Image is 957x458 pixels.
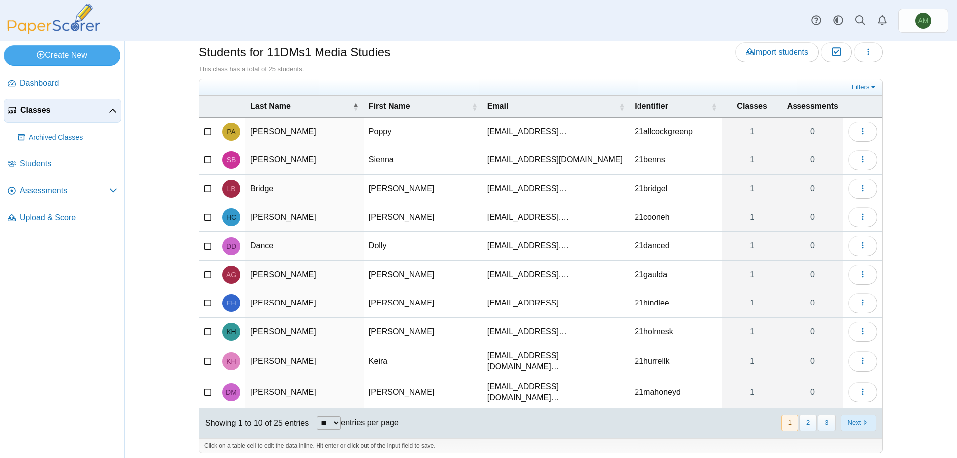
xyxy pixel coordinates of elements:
a: Import students [735,42,819,62]
a: 1 [722,261,782,289]
span: Assessments [787,101,838,112]
a: 0 [782,118,843,146]
span: 21gaulda@marriotts.herts.sch.uk [487,270,569,279]
span: Assessments [20,185,109,196]
td: 21bridgel [630,175,722,203]
a: 0 [782,232,843,260]
span: Email [487,101,617,112]
a: 0 [782,261,843,289]
span: Upload & Score [20,212,117,223]
a: 1 [722,346,782,377]
span: 21allcockgreenp@marriotts.herts.sch.uk [487,127,567,136]
a: 1 [722,377,782,408]
span: Email : Activate to sort [619,102,625,112]
td: [PERSON_NAME] [364,261,482,289]
td: [PERSON_NAME] [245,118,364,146]
td: 21benns [630,146,722,174]
button: Next [841,415,876,431]
span: Kristie Holmes [226,328,236,335]
span: Archived Classes [29,133,117,143]
td: [PERSON_NAME] [364,377,482,408]
a: Ashley Mercer [898,9,948,33]
span: Identifier : Activate to sort [711,102,717,112]
div: Showing 1 to 10 of 25 entries [199,408,309,438]
td: 21danced [630,232,722,260]
span: Classes [727,101,777,112]
span: First Name [369,101,470,112]
span: Liam Bridge [227,185,235,192]
td: [PERSON_NAME] [245,346,364,377]
a: 0 [782,203,843,231]
span: 21mahoneyd@marriotts.herts.sch.uk [487,382,559,402]
a: 0 [782,146,843,174]
span: Import students [746,48,808,56]
h1: Students for 11DMs1 Media Studies [199,44,390,61]
div: This class has a total of 25 students. [199,65,883,74]
a: Dashboard [4,72,121,96]
td: [PERSON_NAME] [364,289,482,317]
td: 21mahoneyd [630,377,722,408]
td: Dolly [364,232,482,260]
td: [PERSON_NAME] [245,146,364,174]
a: Classes [4,99,121,123]
span: Harry Coone [226,214,236,221]
span: Last Name : Activate to invert sorting [353,102,359,112]
a: 0 [782,289,843,317]
td: [PERSON_NAME] [245,377,364,408]
td: Poppy [364,118,482,146]
td: [EMAIL_ADDRESS][DOMAIN_NAME] [482,146,630,174]
td: 21allcockgreenp [630,118,722,146]
td: [PERSON_NAME] [364,175,482,203]
span: 21bridgel@marriotts.herts.sch.uk [487,184,567,193]
a: 1 [722,289,782,317]
span: Sienna Benn [227,156,236,163]
td: 21holmesk [630,318,722,346]
span: 21hurrellk@marriotts.herts.sch.uk [487,351,559,371]
a: Create New [4,45,120,65]
a: 1 [722,118,782,146]
span: Poppy Allcock-Green [227,128,236,135]
td: Dance [245,232,364,260]
div: Click on a table cell to edit the data inline. Hit enter or click out of the input field to save. [199,438,882,453]
span: Aaron Gauld [226,271,236,278]
td: Keira [364,346,482,377]
span: 21hindlee@marriotts.herts.sch.uk [487,299,567,307]
button: 1 [781,415,798,431]
td: 21gaulda [630,261,722,289]
span: Students [20,158,117,169]
td: [PERSON_NAME] [245,261,364,289]
a: Upload & Score [4,206,121,230]
span: Last Name [250,101,351,112]
a: 1 [722,318,782,346]
a: 0 [782,346,843,377]
a: 0 [782,318,843,346]
span: Ashley Mercer [918,17,929,24]
span: Ashley Mercer [915,13,931,29]
span: 21holmesk@marriotts.herts.sch.uk [487,327,567,336]
a: Alerts [871,10,893,32]
span: Dolly Dance [226,243,236,250]
td: 21cooneh [630,203,722,232]
td: [PERSON_NAME] [245,289,364,317]
a: 1 [722,232,782,260]
a: Students [4,153,121,176]
a: Assessments [4,179,121,203]
a: 0 [782,377,843,408]
td: 21hindlee [630,289,722,317]
span: Keira Hurrell [226,358,236,365]
button: 2 [799,415,817,431]
a: Archived Classes [14,126,121,150]
a: PaperScorer [4,27,104,36]
span: Darcy Mahoney [226,389,237,396]
td: [PERSON_NAME] [364,203,482,232]
span: 21cooneh@marriotts.herts.sch.uk [487,213,569,221]
td: [PERSON_NAME] [245,203,364,232]
span: Emily Hindle [226,300,236,306]
a: 1 [722,175,782,203]
span: Classes [20,105,109,116]
td: Sienna [364,146,482,174]
a: 1 [722,203,782,231]
span: Dashboard [20,78,117,89]
span: Identifier [635,101,709,112]
img: PaperScorer [4,4,104,34]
